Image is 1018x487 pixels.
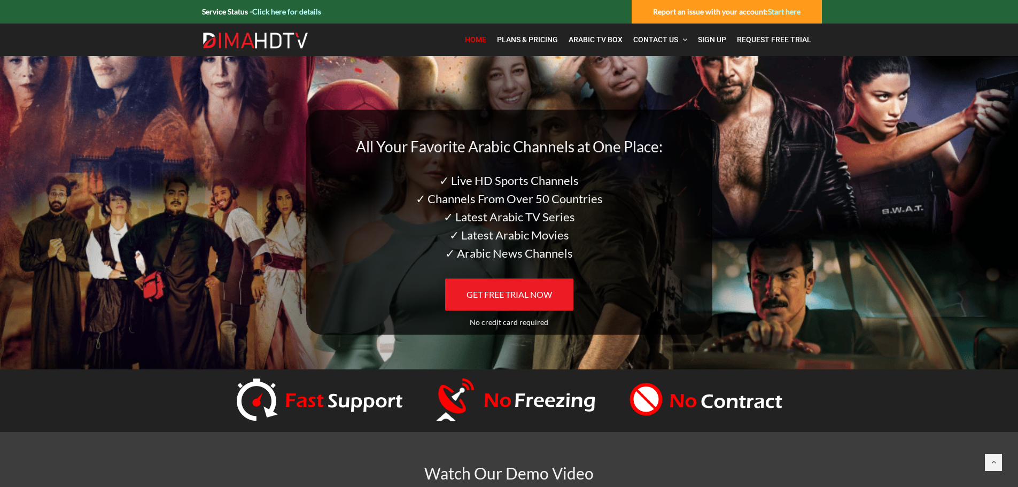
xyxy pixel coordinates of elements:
[492,29,563,51] a: Plans & Pricing
[444,210,575,224] span: ✓ Latest Arabic TV Series
[449,228,569,242] span: ✓ Latest Arabic Movies
[445,279,573,311] a: GET FREE TRIAL NOW
[439,173,579,188] span: ✓ Live HD Sports Channels
[698,35,726,44] span: Sign Up
[356,137,663,156] span: All Your Favorite Arabic Channels at One Place:
[202,7,321,16] strong: Service Status -
[424,463,594,483] span: Watch Our Demo Video
[252,7,321,16] a: Click here for details
[693,29,732,51] a: Sign Up
[497,35,558,44] span: Plans & Pricing
[732,29,817,51] a: Request Free Trial
[460,29,492,51] a: Home
[633,35,678,44] span: Contact Us
[445,246,573,260] span: ✓ Arabic News Channels
[465,35,486,44] span: Home
[737,35,811,44] span: Request Free Trial
[768,7,801,16] a: Start here
[628,29,693,51] a: Contact Us
[467,289,552,299] span: GET FREE TRIAL NOW
[985,454,1002,471] a: Back to top
[202,32,309,49] img: Dima HDTV
[470,318,548,327] span: No credit card required
[416,191,603,206] span: ✓ Channels From Over 50 Countries
[653,7,801,16] strong: Report an issue with your account:
[569,35,623,44] span: Arabic TV Box
[563,29,628,51] a: Arabic TV Box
